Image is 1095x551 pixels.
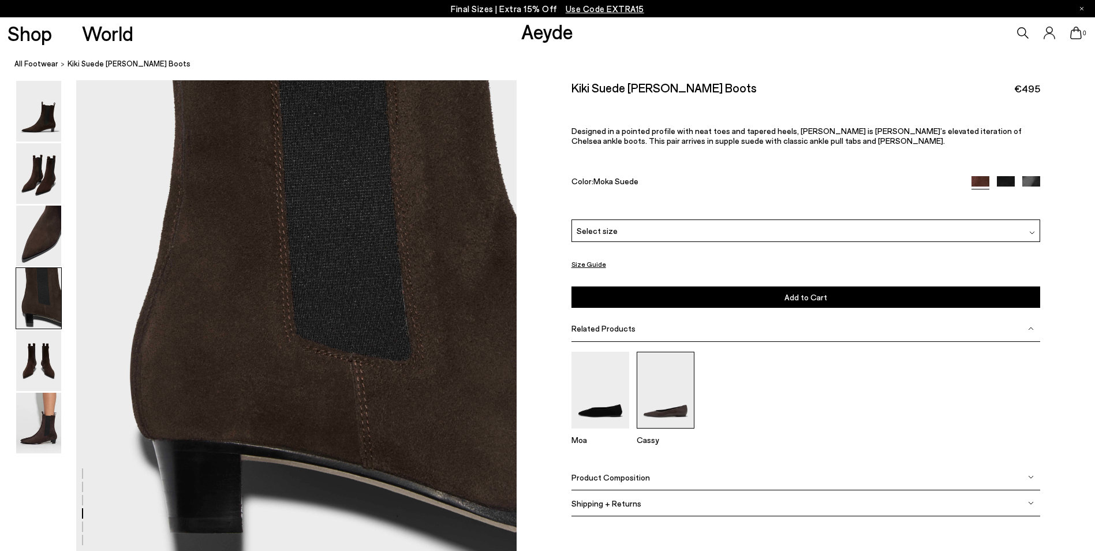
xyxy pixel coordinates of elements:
[16,206,61,266] img: Kiki Suede Chelsea Boots - Image 3
[1028,474,1034,480] img: svg%3E
[571,257,606,271] button: Size Guide
[1070,27,1082,39] a: 0
[14,49,1095,80] nav: breadcrumb
[1028,500,1034,506] img: svg%3E
[16,268,61,329] img: Kiki Suede Chelsea Boots - Image 4
[566,3,644,14] span: Navigate to /collections/ss25-final-sizes
[637,420,694,445] a: Cassy Pointed-Toe Flats Cassy
[451,2,644,16] p: Final Sizes | Extra 15% Off
[571,286,1041,308] button: Add to Cart
[571,176,956,189] div: Color:
[82,23,133,43] a: World
[637,435,694,445] p: Cassy
[593,176,638,186] span: Moka Suede
[16,330,61,391] img: Kiki Suede Chelsea Boots - Image 5
[14,58,58,70] a: All Footwear
[571,323,636,333] span: Related Products
[16,81,61,142] img: Kiki Suede Chelsea Boots - Image 1
[571,435,629,445] p: Moa
[577,225,618,237] span: Select size
[68,58,190,70] span: Kiki Suede [PERSON_NAME] Boots
[16,393,61,453] img: Kiki Suede Chelsea Boots - Image 6
[1082,30,1087,36] span: 0
[571,80,757,95] h2: Kiki Suede [PERSON_NAME] Boots
[571,498,641,508] span: Shipping + Returns
[571,420,629,445] a: Moa Suede Pointed-Toe Flats Moa
[571,126,1041,146] p: Designed in a pointed profile with neat toes and tapered heels, [PERSON_NAME] is [PERSON_NAME]’s ...
[8,23,52,43] a: Shop
[1014,81,1040,96] span: €495
[637,352,694,429] img: Cassy Pointed-Toe Flats
[1029,230,1035,236] img: svg%3E
[16,143,61,204] img: Kiki Suede Chelsea Boots - Image 2
[521,19,573,43] a: Aeyde
[784,292,827,302] span: Add to Cart
[571,352,629,429] img: Moa Suede Pointed-Toe Flats
[571,472,650,482] span: Product Composition
[1028,325,1034,331] img: svg%3E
